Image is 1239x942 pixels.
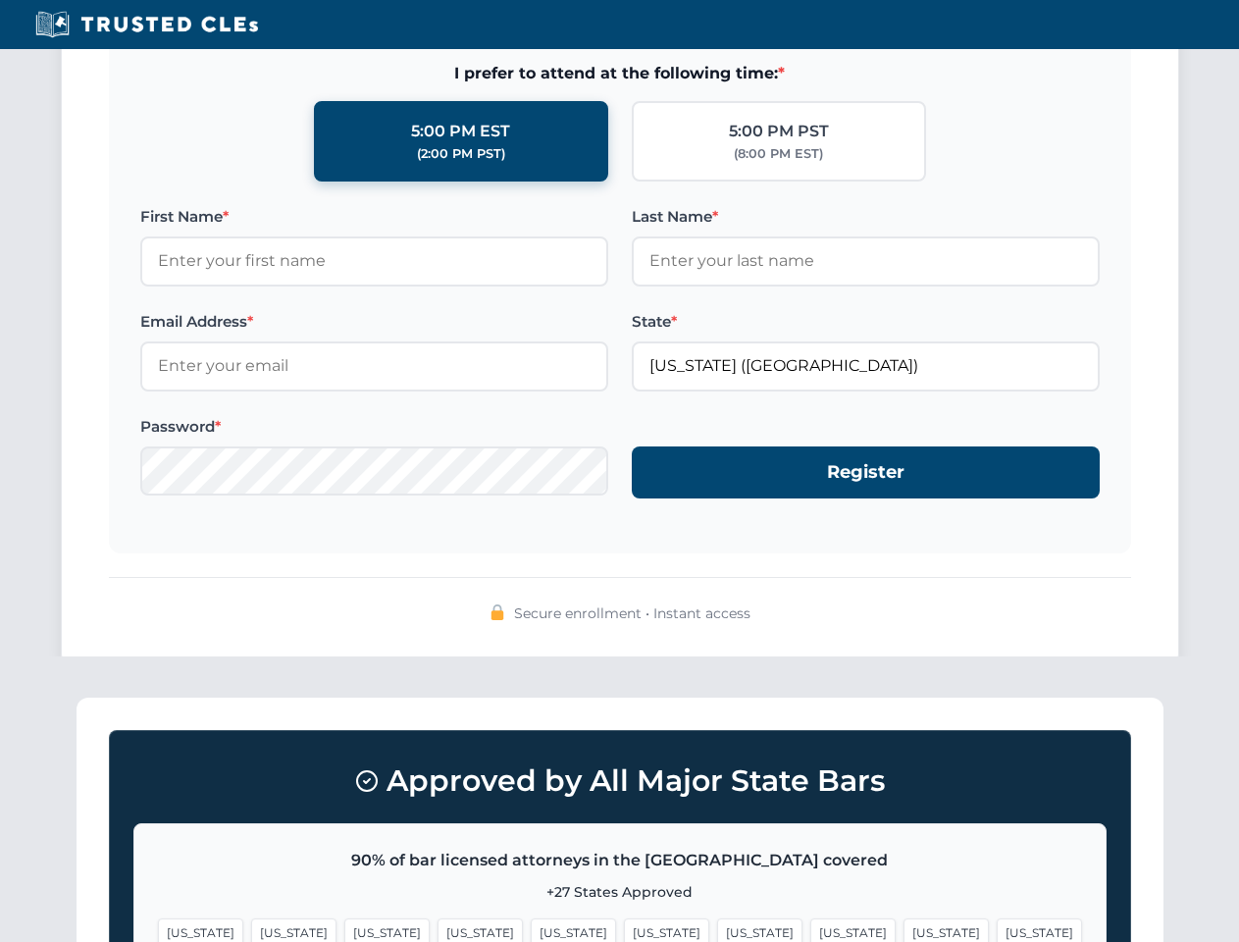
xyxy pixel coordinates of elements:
[632,205,1100,229] label: Last Name
[140,415,608,439] label: Password
[734,144,823,164] div: (8:00 PM EST)
[632,446,1100,498] button: Register
[140,236,608,286] input: Enter your first name
[417,144,505,164] div: (2:00 PM PST)
[632,236,1100,286] input: Enter your last name
[140,61,1100,86] span: I prefer to attend at the following time:
[514,602,750,624] span: Secure enrollment • Instant access
[158,848,1082,873] p: 90% of bar licensed attorneys in the [GEOGRAPHIC_DATA] covered
[490,604,505,620] img: 🔒
[140,205,608,229] label: First Name
[29,10,264,39] img: Trusted CLEs
[140,341,608,391] input: Enter your email
[729,119,829,144] div: 5:00 PM PST
[133,755,1107,808] h3: Approved by All Major State Bars
[158,881,1082,903] p: +27 States Approved
[140,310,608,334] label: Email Address
[632,341,1100,391] input: Florida (FL)
[632,310,1100,334] label: State
[411,119,510,144] div: 5:00 PM EST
